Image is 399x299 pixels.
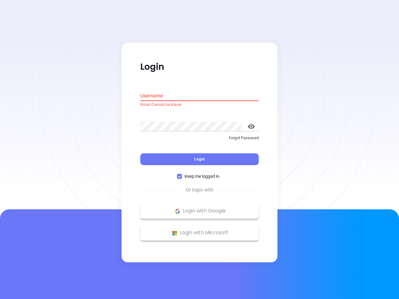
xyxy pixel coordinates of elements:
span: Or login with [183,187,217,194]
img: Google Logo [174,207,181,215]
button: Google Logo Login with Google [140,203,259,219]
button: Microsoft Logo Login with Microsoft [140,225,259,241]
p: Forgot Password [140,135,259,141]
a: Forgot Password [140,135,259,146]
img: Microsoft Logo [171,229,179,237]
p: Login [140,61,259,73]
span: Keep me logged in [182,173,222,180]
button: toggle password visibility [244,119,259,134]
button: Login [140,154,259,165]
span: Login [194,157,205,162]
p: Login with Microsoft [143,228,256,238]
p: Email Cannot be blank [140,102,259,108]
p: Login with Google [143,206,256,216]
